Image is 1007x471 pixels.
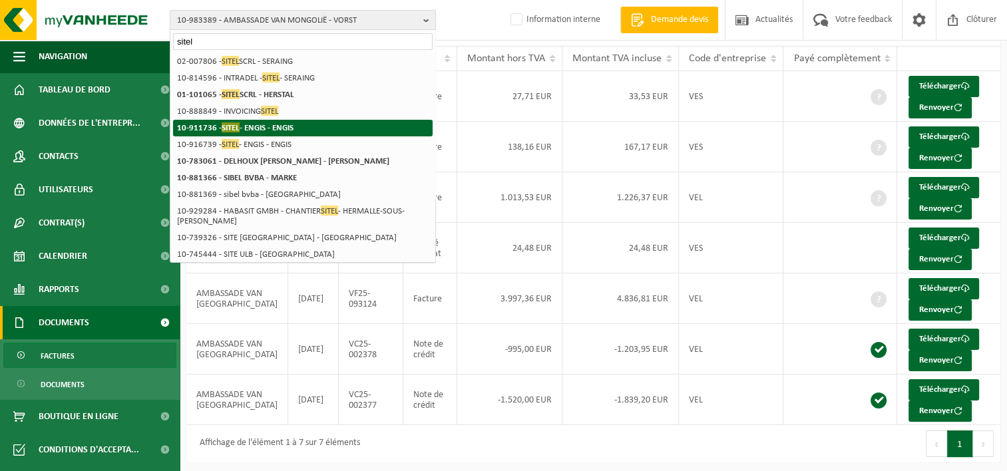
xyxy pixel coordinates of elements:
[39,140,79,173] span: Contacts
[173,103,433,120] li: 10-888849 - INVOICING
[508,10,600,30] label: Information interne
[173,186,433,203] li: 10-881369 - sibel bvba - [GEOGRAPHIC_DATA]
[793,53,880,64] span: Payé complètement
[908,379,979,400] a: Télécharger
[39,273,79,306] span: Rapports
[457,223,562,273] td: 24,48 EUR
[186,375,288,425] td: AMBASSADE VAN [GEOGRAPHIC_DATA]
[39,433,139,466] span: Conditions d'accepta...
[288,324,339,375] td: [DATE]
[41,343,75,369] span: Factures
[262,73,280,82] span: SITEL
[679,223,783,273] td: VES
[908,278,979,299] a: Télécharger
[222,56,239,66] span: SITEL
[173,203,433,230] li: 10-929284 - HABASIT GMBH - CHANTIER - HERMALLE-SOUS-[PERSON_NAME]
[177,157,389,166] strong: 10-783061 - DELHOUX [PERSON_NAME] - [PERSON_NAME]
[41,372,85,397] span: Documents
[222,139,239,149] span: SITEL
[620,7,718,33] a: Demande devis
[908,228,979,249] a: Télécharger
[173,230,433,246] li: 10-739326 - SITE [GEOGRAPHIC_DATA] - [GEOGRAPHIC_DATA]
[908,76,979,97] a: Télécharger
[339,273,403,324] td: VF25-093124
[973,430,994,457] button: Next
[908,198,972,220] button: Renvoyer
[908,299,972,321] button: Renvoyer
[339,324,403,375] td: VC25-002378
[173,53,433,70] li: 02-007806 - SCRL - SERAING
[457,172,562,223] td: 1.013,53 EUR
[39,40,87,73] span: Navigation
[177,89,294,99] strong: 01-101065 - SCRL - HERSTAL
[39,306,89,339] span: Documents
[562,71,679,122] td: 33,53 EUR
[908,97,972,118] button: Renvoyer
[288,375,339,425] td: [DATE]
[3,343,176,368] a: Factures
[261,106,278,116] span: SITEL
[403,324,457,375] td: Note de crédit
[679,122,783,172] td: VES
[467,53,545,64] span: Montant hors TVA
[39,73,110,106] span: Tableau de bord
[186,324,288,375] td: AMBASSADE VAN [GEOGRAPHIC_DATA]
[39,239,87,273] span: Calendrier
[457,375,562,425] td: -1.520,00 EUR
[562,122,679,172] td: 167,17 EUR
[457,273,562,324] td: 3.997,36 EUR
[39,106,140,140] span: Données de l'entrepr...
[562,273,679,324] td: 4.836,81 EUR
[321,206,338,216] span: SITEL
[679,375,783,425] td: VEL
[39,206,85,239] span: Contrat(s)
[39,173,93,206] span: Utilisateurs
[3,371,176,396] a: Documents
[679,273,783,324] td: VEL
[457,324,562,375] td: -995,00 EUR
[679,71,783,122] td: VES
[947,430,973,457] button: 1
[679,324,783,375] td: VEL
[403,375,457,425] td: Note de crédit
[908,329,979,350] a: Télécharger
[457,122,562,172] td: 138,16 EUR
[908,126,979,148] a: Télécharger
[177,11,418,31] span: 10-983389 - AMBASSADE VAN MONGOLIË - VORST
[908,249,972,270] button: Renvoyer
[403,273,457,324] td: Facture
[908,350,972,371] button: Renvoyer
[222,122,240,132] span: SITEL
[39,400,118,433] span: Boutique en ligne
[173,246,433,263] li: 10-745444 - SITE ULB - [GEOGRAPHIC_DATA]
[170,10,436,30] button: 10-983389 - AMBASSADE VAN MONGOLIË - VORST
[222,89,240,99] span: SITEL
[186,273,288,324] td: AMBASSADE VAN [GEOGRAPHIC_DATA]
[173,136,433,153] li: 10-916739 - - ENGIS - ENGIS
[908,400,972,422] button: Renvoyer
[562,172,679,223] td: 1.226,37 EUR
[908,148,972,169] button: Renvoyer
[562,375,679,425] td: -1.839,20 EUR
[173,33,433,50] input: Chercher des succursales liées
[908,177,979,198] a: Télécharger
[679,172,783,223] td: VEL
[177,174,297,182] strong: 10-881366 - SIBEL BVBA - MARKE
[173,70,433,86] li: 10-814596 - INTRADEL - - SERAING
[193,432,360,456] div: Affichage de l'élément 1 à 7 sur 7 éléments
[177,122,294,132] strong: 10-911736 - - ENGIS - ENGIS
[562,223,679,273] td: 24,48 EUR
[457,71,562,122] td: 27,71 EUR
[648,13,711,27] span: Demande devis
[562,324,679,375] td: -1.203,95 EUR
[339,375,403,425] td: VC25-002377
[288,273,339,324] td: [DATE]
[689,53,766,64] span: Code d'entreprise
[572,53,662,64] span: Montant TVA incluse
[926,430,947,457] button: Previous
